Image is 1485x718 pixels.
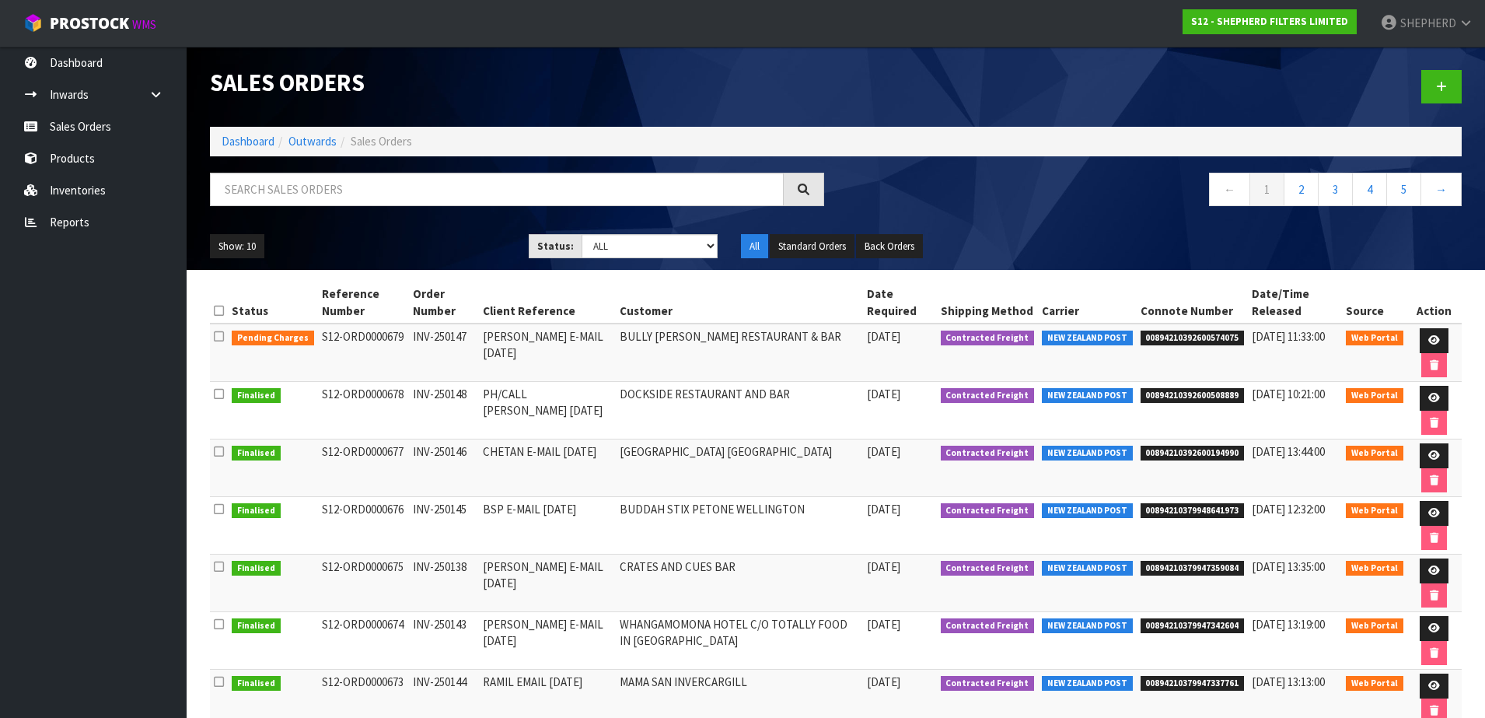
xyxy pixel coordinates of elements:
[856,234,923,259] button: Back Orders
[937,282,1039,324] th: Shipping Method
[409,382,478,440] td: INV-250148
[1141,503,1245,519] span: 00894210379948641973
[1248,282,1342,324] th: Date/Time Released
[867,329,900,344] span: [DATE]
[318,324,410,382] td: S12-ORD0000679
[1386,173,1421,206] a: 5
[1346,676,1403,692] span: Web Portal
[232,676,281,692] span: Finalised
[941,446,1035,461] span: Contracted Freight
[479,440,617,497] td: CHETAN E-MAIL [DATE]
[1042,503,1133,519] span: NEW ZEALAND POST
[867,559,900,574] span: [DATE]
[479,282,617,324] th: Client Reference
[409,555,478,612] td: INV-250138
[867,674,900,689] span: [DATE]
[1042,388,1133,404] span: NEW ZEALAND POST
[1252,444,1325,459] span: [DATE] 13:44:00
[616,282,863,324] th: Customer
[409,440,478,497] td: INV-250146
[1141,676,1245,692] span: 00894210379947337761
[409,612,478,670] td: INV-250143
[232,561,281,576] span: Finalised
[867,387,900,401] span: [DATE]
[1141,561,1245,576] span: 00894210379947359084
[1042,331,1133,346] span: NEW ZEALAND POST
[318,282,410,324] th: Reference Number
[23,13,43,33] img: cube-alt.png
[1352,173,1387,206] a: 4
[1284,173,1319,206] a: 2
[210,173,784,206] input: Search sales orders
[770,234,854,259] button: Standard Orders
[222,134,274,149] a: Dashboard
[1141,331,1245,346] span: 00894210392600574075
[1141,388,1245,404] span: 00894210392600508889
[941,331,1035,346] span: Contracted Freight
[1252,387,1325,401] span: [DATE] 10:21:00
[288,134,337,149] a: Outwards
[1042,561,1133,576] span: NEW ZEALAND POST
[232,388,281,404] span: Finalised
[616,612,863,670] td: WHANGAMOMONA HOTEL C/O TOTALLY FOOD IN [GEOGRAPHIC_DATA]
[232,446,281,461] span: Finalised
[50,13,129,33] span: ProStock
[616,555,863,612] td: CRATES AND CUES BAR
[1042,446,1133,461] span: NEW ZEALAND POST
[1342,282,1407,324] th: Source
[941,618,1035,634] span: Contracted Freight
[867,617,900,632] span: [DATE]
[409,497,478,555] td: INV-250145
[1318,173,1353,206] a: 3
[616,497,863,555] td: BUDDAH STIX PETONE WELLINGTON
[132,17,156,32] small: WMS
[941,388,1035,404] span: Contracted Freight
[741,234,768,259] button: All
[941,503,1035,519] span: Contracted Freight
[479,382,617,440] td: PH/CALL [PERSON_NAME] [DATE]
[1249,173,1284,206] a: 1
[1038,282,1137,324] th: Carrier
[409,282,478,324] th: Order Number
[210,70,824,96] h1: Sales Orders
[479,497,617,555] td: BSP E-MAIL [DATE]
[232,331,314,346] span: Pending Charges
[847,173,1462,211] nav: Page navigation
[1252,617,1325,632] span: [DATE] 13:19:00
[941,676,1035,692] span: Contracted Freight
[210,234,264,259] button: Show: 10
[616,440,863,497] td: [GEOGRAPHIC_DATA] [GEOGRAPHIC_DATA]
[1141,446,1245,461] span: 00894210392600194990
[232,503,281,519] span: Finalised
[1400,16,1456,30] span: SHEPHERD
[479,324,617,382] td: [PERSON_NAME] E-MAIL [DATE]
[1141,618,1245,634] span: 00894210379947342604
[941,561,1035,576] span: Contracted Freight
[318,555,410,612] td: S12-ORD0000675
[1420,173,1462,206] a: →
[228,282,318,324] th: Status
[1137,282,1249,324] th: Connote Number
[867,444,900,459] span: [DATE]
[1346,618,1403,634] span: Web Portal
[1252,502,1325,517] span: [DATE] 12:32:00
[318,382,410,440] td: S12-ORD0000678
[616,382,863,440] td: DOCKSIDE RESTAURANT AND BAR
[479,555,617,612] td: [PERSON_NAME] E-MAIL [DATE]
[479,612,617,670] td: [PERSON_NAME] E-MAIL [DATE]
[1346,331,1403,346] span: Web Portal
[616,324,863,382] td: BULLY [PERSON_NAME] RESTAURANT & BAR
[318,497,410,555] td: S12-ORD0000676
[537,240,574,253] strong: Status:
[867,502,900,517] span: [DATE]
[318,612,410,670] td: S12-ORD0000674
[1346,503,1403,519] span: Web Portal
[863,282,936,324] th: Date Required
[1407,282,1462,324] th: Action
[1346,561,1403,576] span: Web Portal
[1042,676,1133,692] span: NEW ZEALAND POST
[1252,559,1325,574] span: [DATE] 13:35:00
[1346,446,1403,461] span: Web Portal
[1209,173,1250,206] a: ←
[1252,674,1325,689] span: [DATE] 13:13:00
